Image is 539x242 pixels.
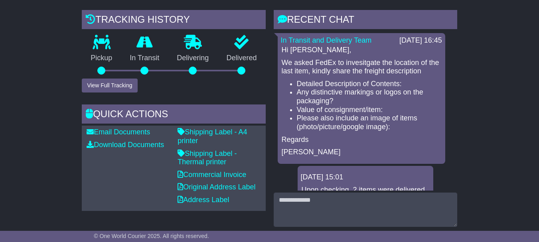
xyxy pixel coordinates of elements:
[178,150,237,166] a: Shipping Label - Thermal printer
[282,136,441,144] p: Regards
[399,36,442,45] div: [DATE] 16:45
[297,114,442,131] li: Please also include an image of items (photo/picture/google image):
[274,10,457,31] div: RECENT CHAT
[82,54,121,63] p: Pickup
[87,141,164,149] a: Download Documents
[178,196,229,204] a: Address Label
[82,10,265,31] div: Tracking history
[82,79,137,92] button: View Full Tracking
[302,186,429,229] p: Upon checking, 2 items were delivered [DATE], 14/10. I have lodged an inquiry with the courier to...
[301,173,430,182] div: [DATE] 15:01
[282,148,441,157] p: [PERSON_NAME]
[297,88,442,105] li: Any distinctive markings or logos on the packaging?
[282,46,441,55] p: Hi [PERSON_NAME],
[297,106,442,114] li: Value of consignment/item:
[217,54,265,63] p: Delivered
[281,36,372,44] a: In Transit and Delivery Team
[178,171,246,179] a: Commercial Invoice
[168,54,217,63] p: Delivering
[94,233,209,239] span: © One World Courier 2025. All rights reserved.
[282,59,441,76] p: We asked FedEx to invesitgate the location of the last item, kindly share the freight description
[87,128,150,136] a: Email Documents
[82,104,265,126] div: Quick Actions
[121,54,168,63] p: In Transit
[297,80,442,89] li: Detailed Description of Contents:
[178,183,255,191] a: Original Address Label
[178,128,247,145] a: Shipping Label - A4 printer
